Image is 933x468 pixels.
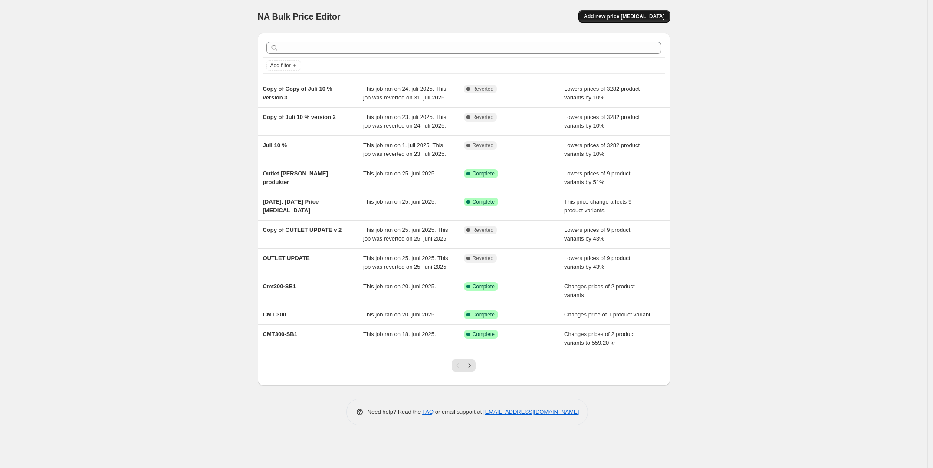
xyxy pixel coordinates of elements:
[452,359,476,372] nav: Pagination
[258,12,341,21] span: NA Bulk Price Editor
[263,255,310,261] span: OUTLET UPDATE
[564,114,640,129] span: Lowers prices of 3282 product variants by 10%
[473,227,494,234] span: Reverted
[368,409,423,415] span: Need help? Read the
[483,409,579,415] a: [EMAIL_ADDRESS][DOMAIN_NAME]
[564,86,640,101] span: Lowers prices of 3282 product variants by 10%
[363,255,448,270] span: This job ran on 25. juni 2025. This job was reverted on 25. juni 2025.
[564,255,630,270] span: Lowers prices of 9 product variants by 43%
[463,359,476,372] button: Next
[363,142,446,157] span: This job ran on 1. juli 2025. This job was reverted on 23. juli 2025.
[473,331,495,338] span: Complete
[363,311,436,318] span: This job ran on 20. juni 2025.
[263,331,297,337] span: CMT300-SB1
[473,198,495,205] span: Complete
[263,227,342,233] span: Copy of OUTLET UPDATE v 2
[564,227,630,242] span: Lowers prices of 9 product variants by 43%
[363,170,436,177] span: This job ran on 25. juni 2025.
[263,283,296,290] span: Cmt300-SB1
[473,114,494,121] span: Reverted
[263,170,328,185] span: Outlet [PERSON_NAME] produkter
[473,311,495,318] span: Complete
[473,142,494,149] span: Reverted
[473,170,495,177] span: Complete
[266,60,301,71] button: Add filter
[473,283,495,290] span: Complete
[564,283,635,298] span: Changes prices of 2 product variants
[270,62,291,69] span: Add filter
[363,283,436,290] span: This job ran on 20. juni 2025.
[564,198,631,214] span: This price change affects 9 product variants.
[473,86,494,92] span: Reverted
[263,142,287,148] span: Juli 10 %
[363,227,448,242] span: This job ran on 25. juni 2025. This job was reverted on 25. juni 2025.
[434,409,483,415] span: or email support at
[363,198,436,205] span: This job ran on 25. juni 2025.
[564,170,630,185] span: Lowers prices of 9 product variants by 51%
[564,311,650,318] span: Changes price of 1 product variant
[363,114,446,129] span: This job ran on 23. juli 2025. This job was reverted on 24. juli 2025.
[578,10,670,23] button: Add new price [MEDICAL_DATA]
[473,255,494,262] span: Reverted
[363,331,436,337] span: This job ran on 18. juni 2025.
[263,198,319,214] span: [DATE], [DATE] Price [MEDICAL_DATA]
[584,13,664,20] span: Add new price [MEDICAL_DATA]
[263,311,286,318] span: CMT 300
[263,86,332,101] span: Copy of Copy of Juli 10 % version 3
[564,142,640,157] span: Lowers prices of 3282 product variants by 10%
[363,86,446,101] span: This job ran on 24. juli 2025. This job was reverted on 31. juli 2025.
[564,331,635,346] span: Changes prices of 2 product variants to 559.20 kr
[263,114,336,120] span: Copy of Juli 10 % version 2
[422,409,434,415] a: FAQ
